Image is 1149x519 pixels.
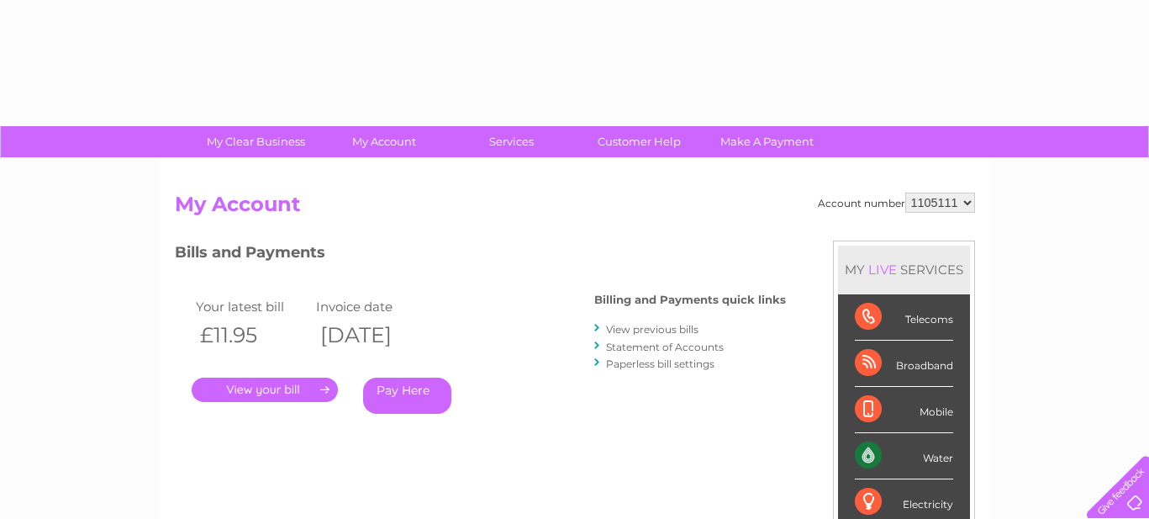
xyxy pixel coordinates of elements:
h3: Bills and Payments [175,241,786,270]
th: £11.95 [192,318,313,352]
div: Mobile [855,387,953,433]
td: Invoice date [312,295,433,318]
a: My Account [314,126,453,157]
div: Account number [818,193,975,213]
div: Telecoms [855,294,953,341]
div: LIVE [865,262,900,278]
td: Your latest bill [192,295,313,318]
a: View previous bills [606,323,698,336]
a: Customer Help [570,126,709,157]
a: Paperless bill settings [606,357,714,370]
h4: Billing and Payments quick links [594,294,786,306]
a: Pay Here [363,378,451,414]
div: Water [855,433,953,479]
h2: My Account [175,193,975,225]
a: Statement of Accounts [606,341,724,353]
div: Broadband [855,341,953,387]
a: My Clear Business [187,126,325,157]
a: Services [442,126,581,157]
div: MY SERVICES [838,246,970,294]
a: Make A Payment [698,126,836,157]
a: . [192,378,338,402]
th: [DATE] [312,318,433,352]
